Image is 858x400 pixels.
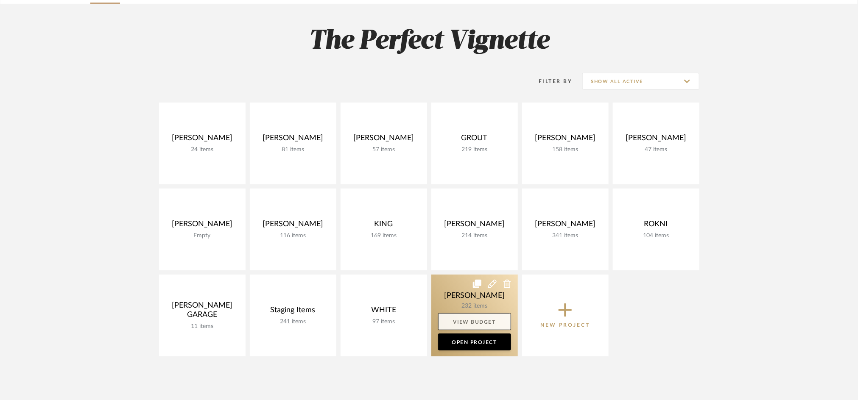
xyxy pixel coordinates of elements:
[166,133,239,146] div: [PERSON_NAME]
[257,232,330,239] div: 116 items
[522,275,609,356] button: New Project
[438,133,511,146] div: GROUT
[347,146,420,153] div: 57 items
[257,133,330,146] div: [PERSON_NAME]
[529,219,602,232] div: [PERSON_NAME]
[540,321,590,329] p: New Project
[620,232,693,239] div: 104 items
[620,133,693,146] div: [PERSON_NAME]
[347,219,420,232] div: KING
[257,318,330,325] div: 241 items
[438,333,511,350] a: Open Project
[438,232,511,239] div: 214 items
[529,133,602,146] div: [PERSON_NAME]
[620,219,693,232] div: ROKNI
[528,77,573,86] div: Filter By
[257,219,330,232] div: [PERSON_NAME]
[620,146,693,153] div: 47 items
[438,313,511,330] a: View Budget
[257,306,330,318] div: Staging Items
[166,232,239,239] div: Empty
[166,323,239,330] div: 11 items
[529,146,602,153] div: 158 items
[347,306,420,318] div: WHITE
[438,146,511,153] div: 219 items
[166,219,239,232] div: [PERSON_NAME]
[257,146,330,153] div: 81 items
[166,301,239,323] div: [PERSON_NAME] GARAGE
[347,318,420,325] div: 97 items
[124,25,735,57] h2: The Perfect Vignette
[347,133,420,146] div: [PERSON_NAME]
[166,146,239,153] div: 24 items
[438,219,511,232] div: [PERSON_NAME]
[347,232,420,239] div: 169 items
[529,232,602,239] div: 341 items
